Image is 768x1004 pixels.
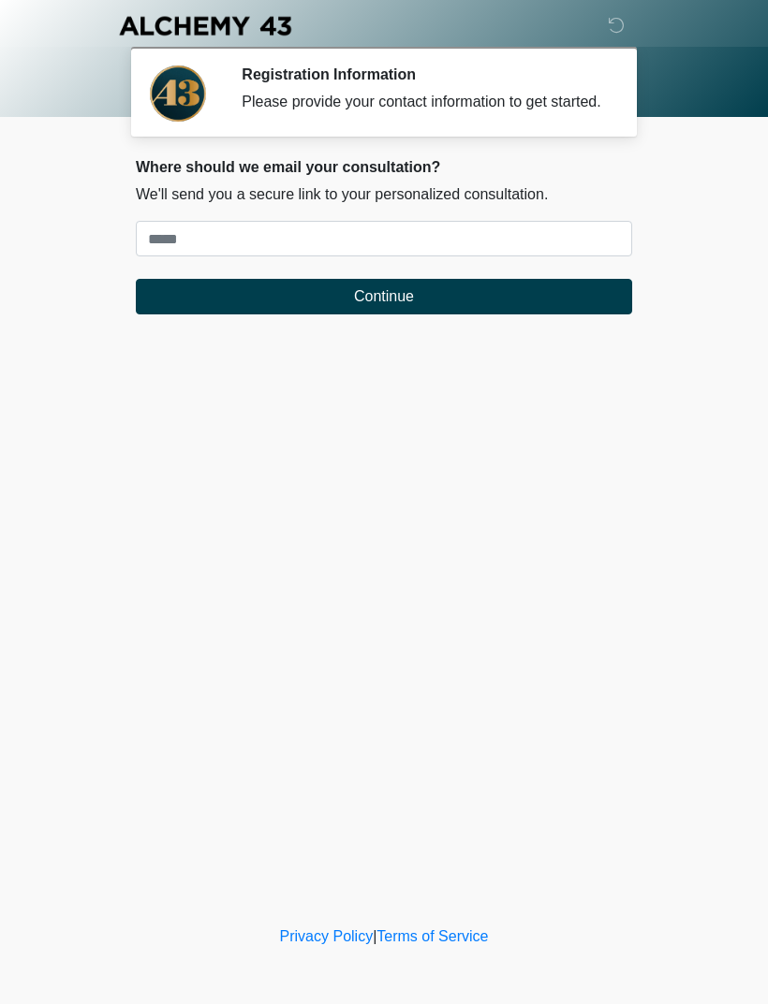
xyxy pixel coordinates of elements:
[136,158,632,176] h2: Where should we email your consultation?
[242,65,604,83] h2: Registration Information
[117,14,293,37] img: Alchemy 43 Logo
[377,928,488,944] a: Terms of Service
[373,928,377,944] a: |
[150,65,206,122] img: Agent Avatar
[136,183,632,206] p: We'll send you a secure link to your personalized consultation.
[136,279,632,314] button: Continue
[242,91,604,113] div: Please provide your contact information to get started.
[280,928,374,944] a: Privacy Policy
